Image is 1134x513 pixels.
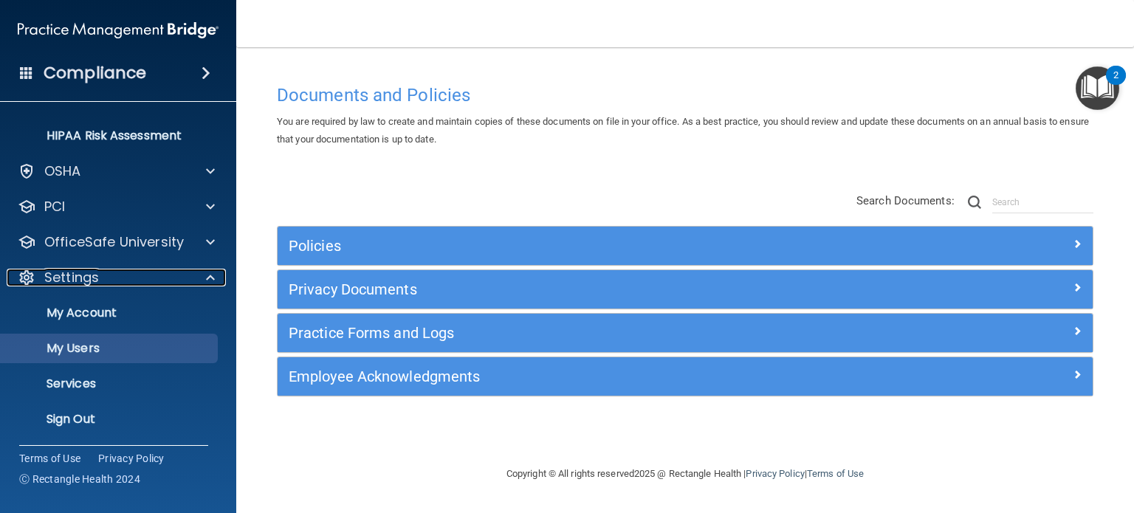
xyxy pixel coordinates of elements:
[18,16,219,45] img: PMB logo
[289,278,1082,301] a: Privacy Documents
[746,468,804,479] a: Privacy Policy
[277,116,1089,145] span: You are required by law to create and maintain copies of these documents on file in your office. ...
[98,451,165,466] a: Privacy Policy
[277,86,1093,105] h4: Documents and Policies
[44,198,65,216] p: PCI
[44,63,146,83] h4: Compliance
[1113,75,1118,94] div: 2
[18,233,215,251] a: OfficeSafe University
[289,238,878,254] h5: Policies
[18,269,215,286] a: Settings
[10,306,211,320] p: My Account
[19,451,80,466] a: Terms of Use
[968,196,981,209] img: ic-search.3b580494.png
[44,162,81,180] p: OSHA
[289,234,1082,258] a: Policies
[289,325,878,341] h5: Practice Forms and Logs
[10,412,211,427] p: Sign Out
[18,162,215,180] a: OSHA
[44,269,99,286] p: Settings
[879,409,1116,467] iframe: Drift Widget Chat Controller
[10,341,211,356] p: My Users
[807,468,864,479] a: Terms of Use
[289,281,878,297] h5: Privacy Documents
[289,368,878,385] h5: Employee Acknowledgments
[18,198,215,216] a: PCI
[289,321,1082,345] a: Practice Forms and Logs
[992,191,1093,213] input: Search
[10,128,211,143] p: HIPAA Risk Assessment
[19,472,140,486] span: Ⓒ Rectangle Health 2024
[289,365,1082,388] a: Employee Acknowledgments
[856,194,955,207] span: Search Documents:
[416,450,955,497] div: Copyright © All rights reserved 2025 @ Rectangle Health | |
[44,233,184,251] p: OfficeSafe University
[1076,66,1119,110] button: Open Resource Center, 2 new notifications
[10,376,211,391] p: Services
